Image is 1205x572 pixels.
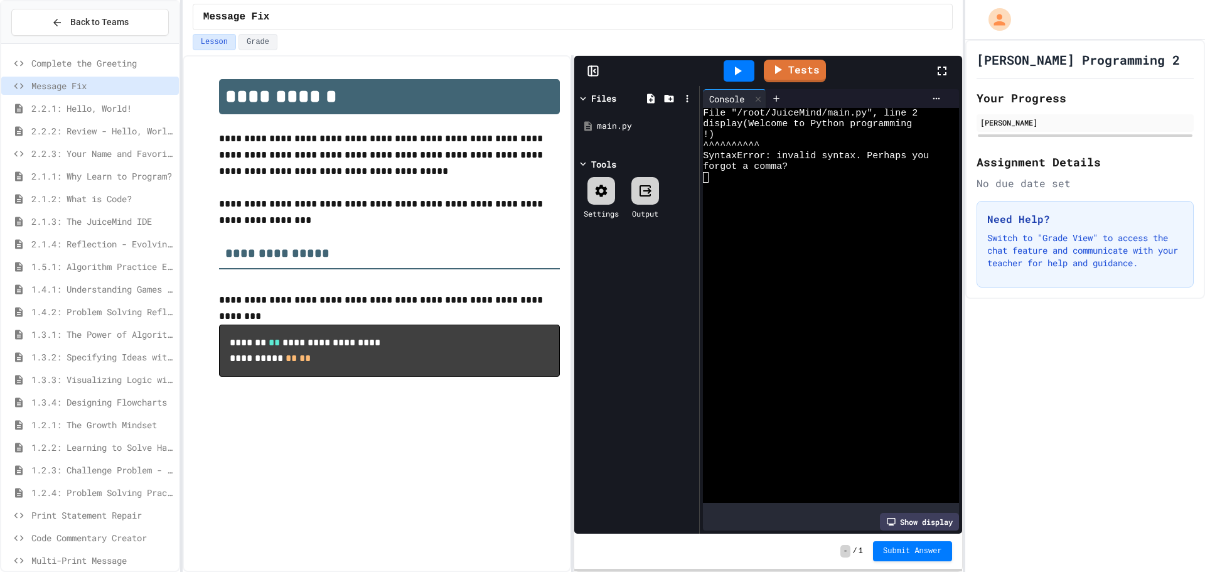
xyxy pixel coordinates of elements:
[703,140,759,151] span: ^^^^^^^^^^
[840,545,850,558] span: -
[880,513,959,531] div: Show display
[31,215,174,228] span: 2.1.3: The JuiceMind IDE
[859,546,863,556] span: 1
[31,373,174,386] span: 1.3.3: Visualizing Logic with Flowcharts
[31,554,174,567] span: Multi-Print Message
[977,153,1194,171] h2: Assignment Details
[977,176,1194,191] div: No due date set
[31,509,174,522] span: Print Statement Repair
[31,350,174,364] span: 1.3.2: Specifying Ideas with Pseudocode
[31,192,174,205] span: 2.1.2: What is Code?
[31,283,174,296] span: 1.4.1: Understanding Games with Flowcharts
[703,151,929,161] span: SyntaxError: invalid syntax. Perhaps you
[31,147,174,160] span: 2.2.3: Your Name and Favorite Movie
[873,541,952,561] button: Submit Answer
[632,208,658,219] div: Output
[31,486,174,499] span: 1.2.4: Problem Solving Practice
[703,129,714,140] span: !)
[11,9,169,36] button: Back to Teams
[703,119,912,129] span: display(Welcome to Python programming
[31,124,174,138] span: 2.2.2: Review - Hello, World!
[31,57,174,70] span: Complete the Greeting
[975,5,1014,34] div: My Account
[193,34,236,50] button: Lesson
[703,161,788,172] span: forgot a comma?
[31,531,174,544] span: Code Commentary Creator
[597,120,695,132] div: main.py
[703,89,766,108] div: Console
[764,60,826,82] a: Tests
[31,441,174,454] span: 1.2.2: Learning to Solve Hard Problems
[883,546,942,556] span: Submit Answer
[987,212,1183,227] h3: Need Help?
[31,102,174,115] span: 2.2.1: Hello, World!
[703,92,751,105] div: Console
[203,9,270,24] span: Message Fix
[31,260,174,273] span: 1.5.1: Algorithm Practice Exercises
[980,117,1190,128] div: [PERSON_NAME]
[703,108,918,119] span: File "/root/JuiceMind/main.py", line 2
[31,418,174,431] span: 1.2.1: The Growth Mindset
[31,396,174,409] span: 1.3.4: Designing Flowcharts
[987,232,1183,269] p: Switch to "Grade View" to access the chat feature and communicate with your teacher for help and ...
[31,463,174,477] span: 1.2.3: Challenge Problem - The Bridge
[977,51,1180,68] h1: [PERSON_NAME] Programming 2
[31,328,174,341] span: 1.3.1: The Power of Algorithms
[238,34,277,50] button: Grade
[977,89,1194,107] h2: Your Progress
[31,170,174,183] span: 2.1.1: Why Learn to Program?
[31,79,174,92] span: Message Fix
[591,158,616,171] div: Tools
[31,237,174,251] span: 2.1.4: Reflection - Evolving Technology
[591,92,616,105] div: Files
[584,208,619,219] div: Settings
[70,16,129,29] span: Back to Teams
[853,546,857,556] span: /
[31,305,174,318] span: 1.4.2: Problem Solving Reflection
